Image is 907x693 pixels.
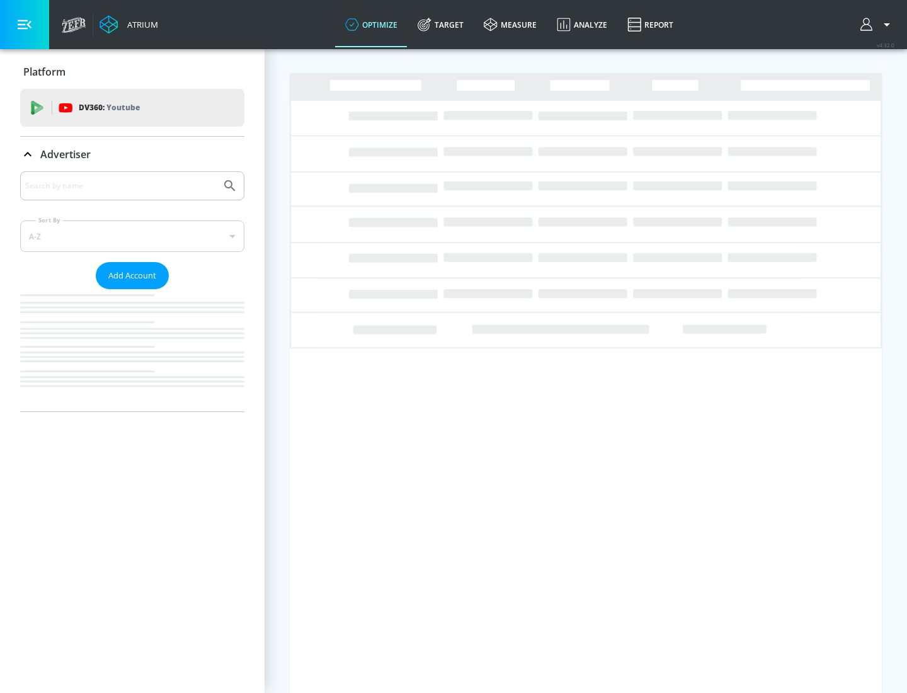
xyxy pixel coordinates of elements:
a: Report [617,2,683,47]
div: DV360: Youtube [20,89,244,127]
a: Atrium [100,15,158,34]
div: A-Z [20,220,244,252]
a: Target [408,2,474,47]
a: optimize [335,2,408,47]
p: Advertiser [40,147,91,161]
a: Analyze [547,2,617,47]
span: Add Account [108,268,156,283]
p: DV360: [79,101,140,115]
div: Atrium [122,19,158,30]
p: Platform [23,65,66,79]
button: Add Account [96,262,169,289]
label: Sort By [36,216,63,224]
a: measure [474,2,547,47]
p: Youtube [106,101,140,114]
div: Advertiser [20,137,244,172]
input: Search by name [25,178,216,194]
div: Advertiser [20,171,244,411]
span: v 4.32.0 [877,42,894,49]
nav: list of Advertiser [20,289,244,411]
div: Platform [20,54,244,89]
